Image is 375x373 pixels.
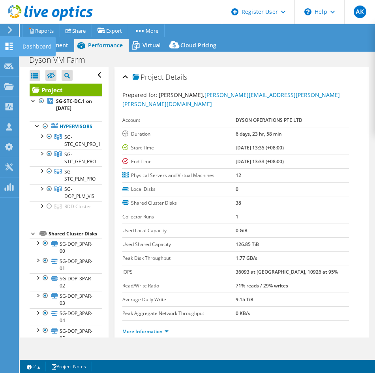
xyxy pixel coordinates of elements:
[236,200,241,206] b: 38
[122,91,340,108] span: [PERSON_NAME],
[64,151,96,165] span: SG-STC_GEN_PRO
[122,310,236,317] label: Peak Aggregate Network Throughput
[19,37,56,56] div: Dashboard
[122,254,236,262] label: Peak Disk Throughput
[122,185,236,193] label: Local Disks
[236,255,257,261] b: 1.77 GB/s
[236,296,253,303] b: 9.15 TiB
[122,296,236,304] label: Average Daily Write
[236,310,250,317] b: 0 KB/s
[64,168,96,182] span: SG-STC_PLM_PRO
[30,84,102,96] a: Project
[30,132,102,149] a: SG-STC_GEN_PRO_1
[30,326,102,343] a: SG-DOP_3PAR-05
[142,41,161,49] span: Virtual
[64,134,101,147] span: SG-STC_GEN_PRO_1
[236,131,282,137] b: 6 days, 23 hr, 58 min
[236,144,284,151] b: [DATE] 13:35 (+08:00)
[236,282,288,289] b: 71% reads / 29% writes
[30,96,102,114] a: SG-STC-DC.1 on [DATE]
[133,73,163,81] span: Project
[122,241,236,248] label: Used Shared Capacity
[30,308,102,326] a: SG-DOP_3PAR-04
[236,241,259,248] b: 126.85 TiB
[45,362,92,371] a: Project Notes
[236,227,247,234] b: 0 GiB
[21,362,46,371] a: 2
[236,158,284,165] b: [DATE] 13:33 (+08:00)
[236,213,238,220] b: 1
[56,98,92,112] b: SG-STC-DC.1 on [DATE]
[92,24,128,37] a: Export
[122,282,236,290] label: Read/Write Ratio
[122,268,236,276] label: IOPS
[122,130,236,138] label: Duration
[165,72,187,82] span: Details
[180,41,216,49] span: Cloud Pricing
[30,166,102,184] a: SG-STC_PLM_PRO
[30,149,102,166] a: SG-STC_GEN_PRO
[122,213,236,221] label: Collector Runs
[354,6,366,18] span: AK
[236,172,241,179] b: 12
[122,116,236,124] label: Account
[30,121,102,132] a: Hypervisors
[122,172,236,179] label: Physical Servers and Virtual Machines
[30,256,102,273] a: SG-DOP_3PAR-01
[122,199,236,207] label: Shared Cluster Disks
[236,269,338,275] b: 36093 at [GEOGRAPHIC_DATA], 10926 at 95%
[30,239,102,256] a: SG-DOP_3PAR-00
[30,184,102,201] a: SG-DOP_PLM_VIS
[64,186,94,200] span: SG-DOP_PLM_VIS
[30,291,102,308] a: SG-DOP_3PAR-03
[26,56,97,64] h1: Dyson VM Farm
[236,186,238,192] b: 0
[304,8,311,15] svg: \n
[22,24,60,37] a: Reports
[122,227,236,235] label: Used Local Capacity
[49,229,102,239] div: Shared Cluster Disks
[128,24,165,37] a: More
[236,117,302,123] b: DYSON OPERATIONS PTE LTD
[30,273,102,291] a: SG-DOP_3PAR-02
[122,158,236,166] label: End Time
[122,144,236,152] label: Start Time
[60,24,92,37] a: Share
[122,91,340,108] a: [PERSON_NAME][EMAIL_ADDRESS][PERSON_NAME][PERSON_NAME][DOMAIN_NAME]
[64,203,91,210] span: RDD Cluster
[30,201,102,212] a: RDD Cluster
[122,91,157,99] label: Prepared for:
[122,328,169,335] a: More Information
[88,41,123,49] span: Performance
